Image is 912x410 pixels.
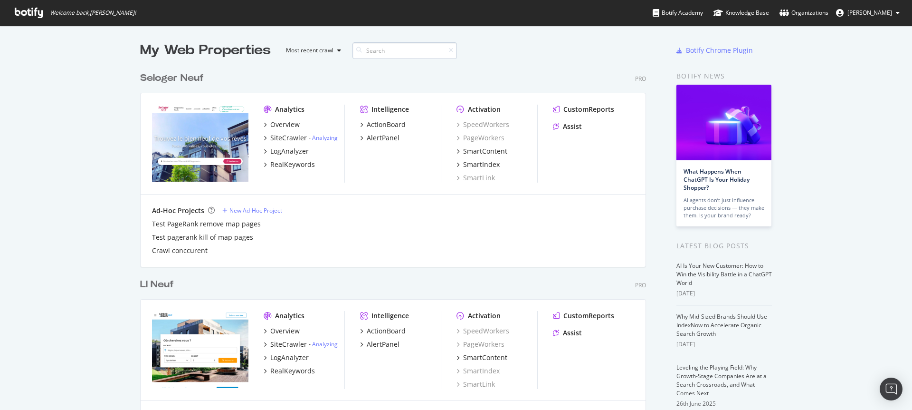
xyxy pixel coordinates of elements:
div: Botify Academy [653,8,703,18]
a: Seloger Neuf [140,71,208,85]
div: Overview [270,326,300,336]
div: Overview [270,120,300,129]
a: SmartLink [456,173,495,183]
a: SmartContent [456,353,507,362]
div: RealKeywords [270,160,315,169]
a: SpeedWorkers [456,326,509,336]
div: RealKeywords [270,366,315,376]
div: 26th June 2025 [676,400,772,408]
div: New Ad-Hoc Project [229,206,282,215]
div: Pro [635,75,646,83]
div: AlertPanel [367,133,399,143]
div: LI Neuf [140,278,174,292]
a: Botify Chrome Plugin [676,46,753,55]
div: Intelligence [371,311,409,321]
div: My Web Properties [140,41,271,60]
div: Seloger Neuf [140,71,204,85]
div: Assist [563,328,582,338]
div: Latest Blog Posts [676,241,772,251]
a: RealKeywords [264,366,315,376]
a: LogAnalyzer [264,353,309,362]
div: Analytics [275,311,304,321]
img: selogerneuf.com [152,105,248,182]
div: Analytics [275,105,304,114]
a: What Happens When ChatGPT Is Your Holiday Shopper? [684,167,750,192]
div: [DATE] [676,340,772,349]
a: LogAnalyzer [264,146,309,156]
div: Open Intercom Messenger [880,378,902,400]
a: Assist [553,122,582,131]
div: Activation [468,311,501,321]
div: ActionBoard [367,326,406,336]
input: Search [352,42,457,59]
button: Most recent crawl [278,43,345,58]
div: SiteCrawler [270,340,307,349]
div: - [309,340,338,348]
a: SmartContent [456,146,507,156]
a: SiteCrawler- Analyzing [264,340,338,349]
div: AlertPanel [367,340,399,349]
a: Analyzing [312,134,338,142]
span: Welcome back, [PERSON_NAME] ! [50,9,136,17]
div: AI agents don’t just influence purchase decisions — they make them. Is your brand ready? [684,196,764,219]
div: LogAnalyzer [270,353,309,362]
a: SpeedWorkers [456,120,509,129]
a: PageWorkers [456,133,504,143]
div: Pro [635,281,646,289]
div: CustomReports [563,105,614,114]
img: What Happens When ChatGPT Is Your Holiday Shopper? [676,85,771,160]
div: SmartIndex [463,160,500,169]
a: SiteCrawler- Analyzing [264,133,338,143]
div: Activation [468,105,501,114]
a: Leveling the Playing Field: Why Growth-Stage Companies Are at a Search Crossroads, and What Comes... [676,363,767,397]
div: Knowledge Base [713,8,769,18]
a: New Ad-Hoc Project [222,206,282,215]
div: LogAnalyzer [270,146,309,156]
a: ActionBoard [360,120,406,129]
a: LI Neuf [140,278,178,292]
a: PageWorkers [456,340,504,349]
a: Analyzing [312,340,338,348]
div: Ad-Hoc Projects [152,206,204,215]
a: CustomReports [553,311,614,321]
a: Assist [553,328,582,338]
a: SmartIndex [456,366,500,376]
a: AlertPanel [360,340,399,349]
a: SmartLink [456,380,495,389]
div: SmartContent [463,146,507,156]
a: ActionBoard [360,326,406,336]
div: Assist [563,122,582,131]
img: neuf.logic-immo.com [152,311,248,388]
a: Overview [264,326,300,336]
a: Test PageRank remove map pages [152,219,261,229]
a: AlertPanel [360,133,399,143]
div: - [309,134,338,142]
a: CustomReports [553,105,614,114]
a: RealKeywords [264,160,315,169]
div: CustomReports [563,311,614,321]
span: Kruse Andreas [847,9,892,17]
div: SiteCrawler [270,133,307,143]
a: Crawl conccurent [152,246,208,255]
div: [DATE] [676,289,772,298]
div: ActionBoard [367,120,406,129]
div: Intelligence [371,105,409,114]
a: Test pagerank kill of map pages [152,233,253,242]
div: SmartContent [463,353,507,362]
a: Overview [264,120,300,129]
div: Most recent crawl [286,48,333,53]
button: [PERSON_NAME] [828,5,907,20]
div: Organizations [779,8,828,18]
a: Why Mid-Sized Brands Should Use IndexNow to Accelerate Organic Search Growth [676,312,767,338]
div: Botify Chrome Plugin [686,46,753,55]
